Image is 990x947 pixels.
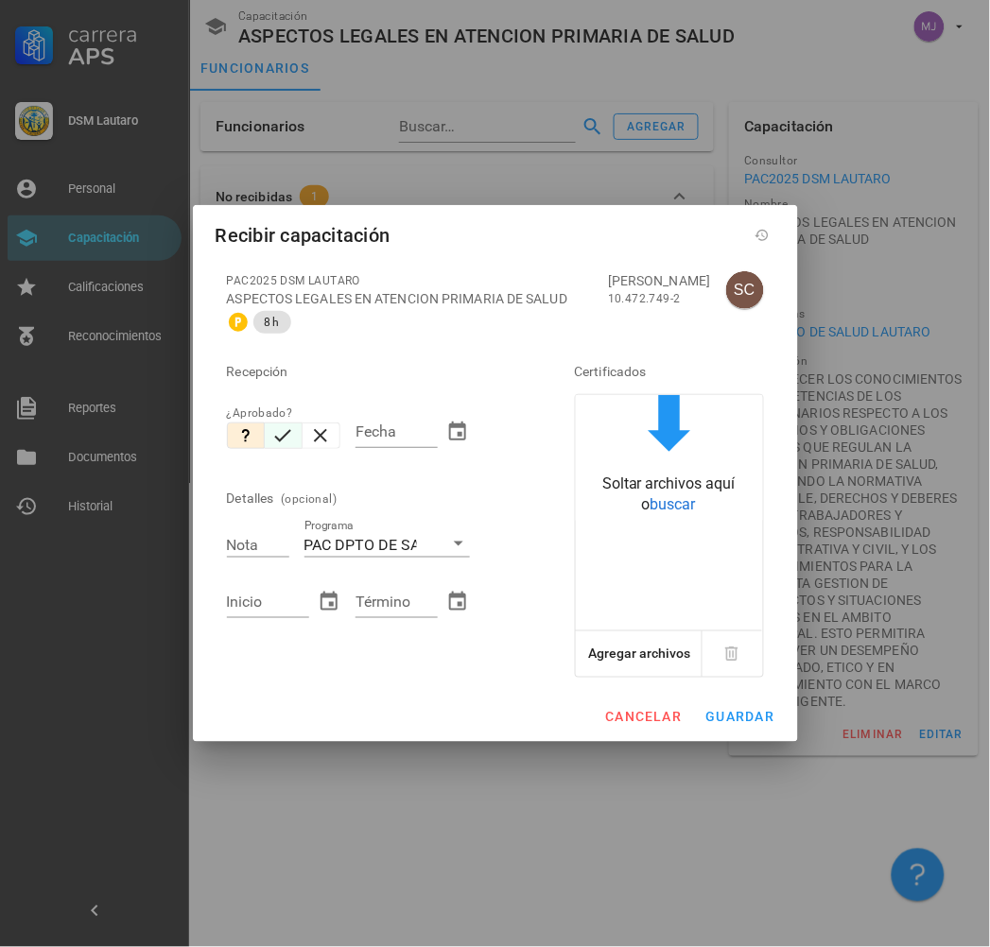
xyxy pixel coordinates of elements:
[608,272,710,289] div: [PERSON_NAME]
[604,710,682,725] span: cancelar
[281,490,337,508] div: (opcional)
[227,274,361,287] span: PAC2025 DSM LAUTARO
[227,349,522,394] div: Recepción
[304,519,355,533] label: Programa
[734,271,755,309] span: SC
[576,631,703,677] button: Agregar archivos
[584,631,696,677] button: Agregar archivos
[597,700,689,734] button: cancelar
[608,289,710,308] div: 10.472.749-2
[651,495,696,513] span: buscar
[576,395,763,521] button: Soltar archivos aquí obuscar
[698,700,783,734] button: guardar
[227,404,341,422] div: ¿Aprobado?
[265,311,280,334] span: 8 h
[227,290,594,307] div: ASPECTOS LEGALES EN ATENCION PRIMARIA DE SALUD
[575,349,764,394] div: Certificados
[726,271,764,309] div: avatar
[227,475,274,521] div: Detalles
[576,473,763,516] div: Soltar archivos aquí o
[705,710,775,725] span: guardar
[216,220,391,250] div: Recibir capacitación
